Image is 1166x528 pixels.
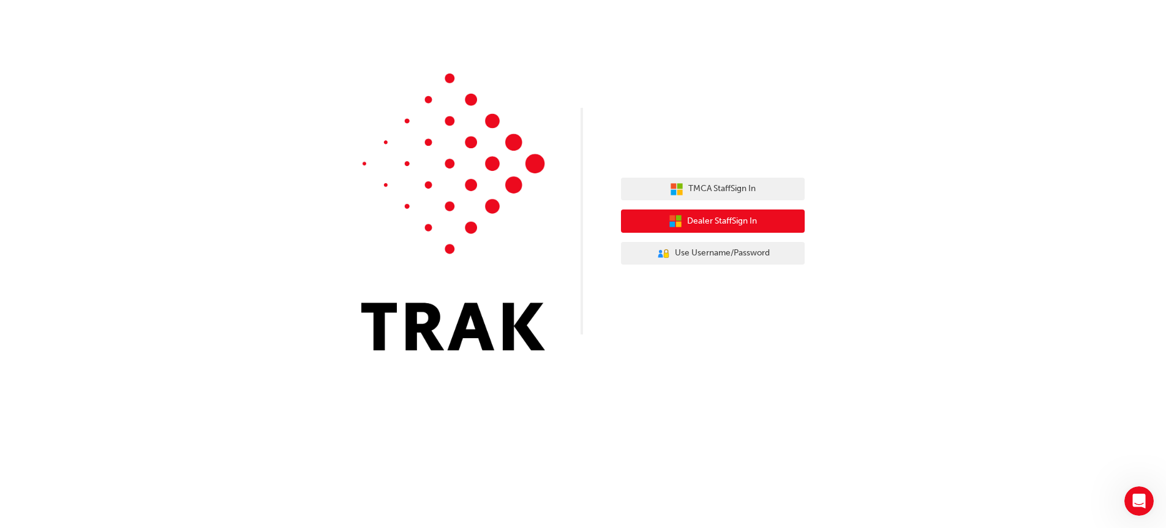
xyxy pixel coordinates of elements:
iframe: Intercom live chat [1124,486,1154,516]
span: Use Username/Password [675,246,770,260]
button: TMCA StaffSign In [621,178,805,201]
button: Dealer StaffSign In [621,209,805,233]
span: TMCA Staff Sign In [688,182,756,196]
img: Trak [361,74,545,350]
span: Dealer Staff Sign In [687,214,757,228]
button: Use Username/Password [621,242,805,265]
